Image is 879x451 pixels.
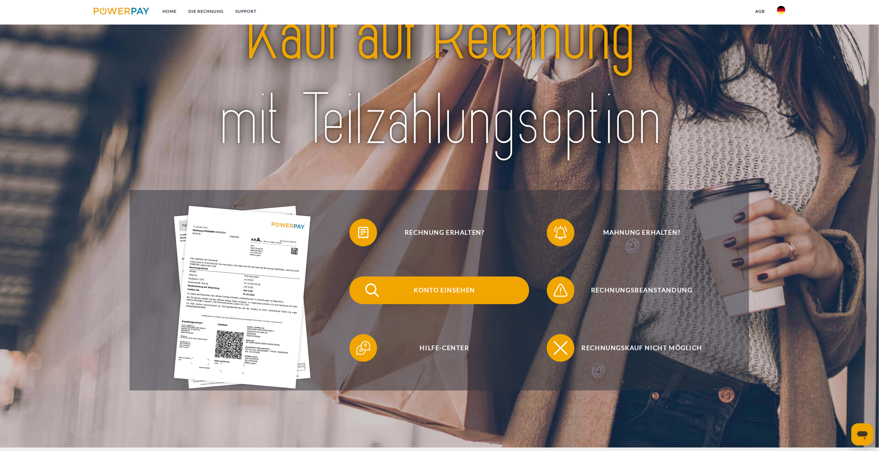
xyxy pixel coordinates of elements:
img: logo-powerpay.svg [94,8,149,15]
button: Rechnungskauf nicht möglich [547,334,727,362]
button: Rechnungsbeanstandung [547,276,727,304]
img: single_invoice_powerpay_de.jpg [174,206,311,388]
img: qb_warning.svg [552,282,569,299]
button: Mahnung erhalten? [547,219,727,246]
span: Hilfe-Center [360,334,529,362]
span: Mahnung erhalten? [557,219,727,246]
img: qb_search.svg [364,282,381,299]
button: Konto einsehen [349,276,529,304]
button: Hilfe-Center [349,334,529,362]
button: Rechnung erhalten? [349,219,529,246]
span: Rechnungskauf nicht möglich [557,334,727,362]
img: qb_close.svg [552,339,569,357]
img: de [777,6,785,14]
a: Home [157,5,183,18]
a: DIE RECHNUNG [183,5,230,18]
a: agb [750,5,771,18]
img: qb_bell.svg [552,224,569,241]
img: qb_bill.svg [355,224,372,241]
iframe: Schaltfläche zum Öffnen des Messaging-Fensters [851,423,873,445]
a: SUPPORT [230,5,262,18]
span: Rechnungsbeanstandung [557,276,727,304]
img: qb_help.svg [355,339,372,357]
span: Rechnung erhalten? [360,219,529,246]
span: Konto einsehen [360,276,529,304]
